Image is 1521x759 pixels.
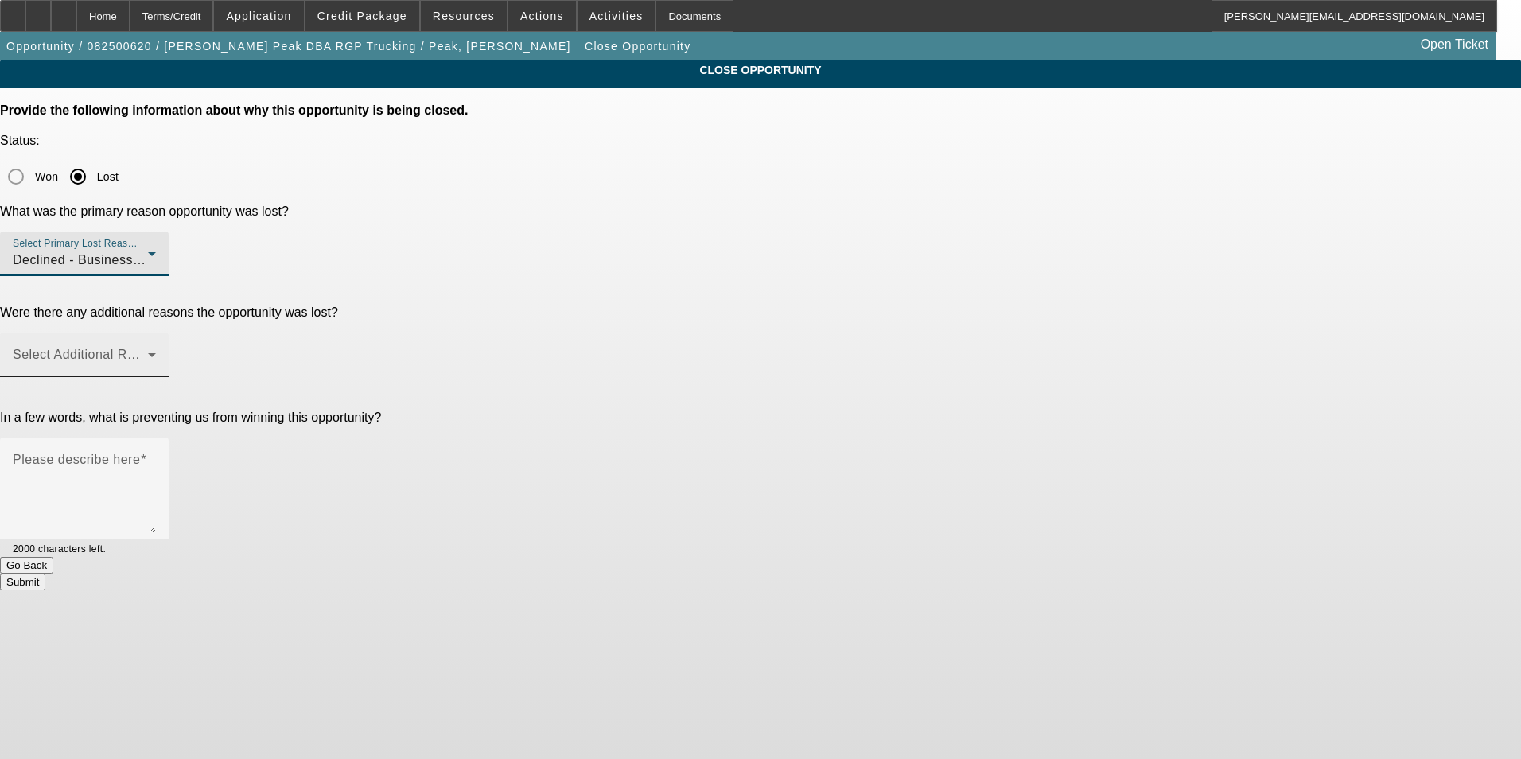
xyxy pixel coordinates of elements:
[226,10,291,22] span: Application
[13,453,140,466] mat-label: Please describe here
[13,253,216,267] span: Declined - Business Credit Issues
[433,10,495,22] span: Resources
[214,1,303,31] button: Application
[12,64,1509,76] span: CLOSE OPPORTUNITY
[508,1,576,31] button: Actions
[13,539,106,557] mat-hint: 2000 characters left.
[317,10,407,22] span: Credit Package
[421,1,507,31] button: Resources
[589,10,644,22] span: Activities
[6,40,571,53] span: Opportunity / 082500620 / [PERSON_NAME] Peak DBA RGP Trucking / Peak, [PERSON_NAME]
[94,169,119,185] label: Lost
[13,239,138,249] mat-label: Select Primary Lost Reason
[1414,31,1495,58] a: Open Ticket
[581,32,694,60] button: Close Opportunity
[585,40,690,53] span: Close Opportunity
[578,1,655,31] button: Activities
[520,10,564,22] span: Actions
[305,1,419,31] button: Credit Package
[13,348,170,361] mat-label: Select Additional Reasons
